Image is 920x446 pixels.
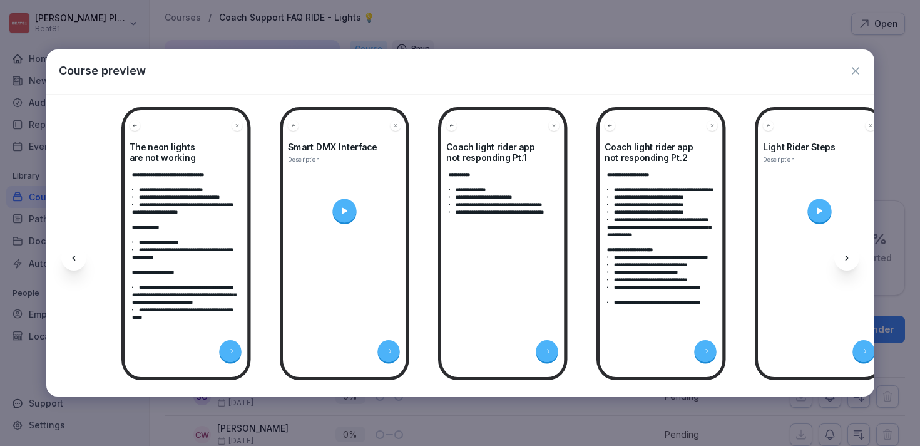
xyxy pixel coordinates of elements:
[288,142,401,152] h4: Smart DMX Interface
[763,155,876,163] p: Description
[763,142,876,152] h4: Light Rider Steps
[446,142,560,163] h4: Coach light rider app not responding Pt.1
[59,62,146,79] p: Course preview
[605,142,718,163] h4: Coach light rider app not responding Pt.2
[130,142,243,163] h4: The neon lights are not working
[288,155,401,163] p: Description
